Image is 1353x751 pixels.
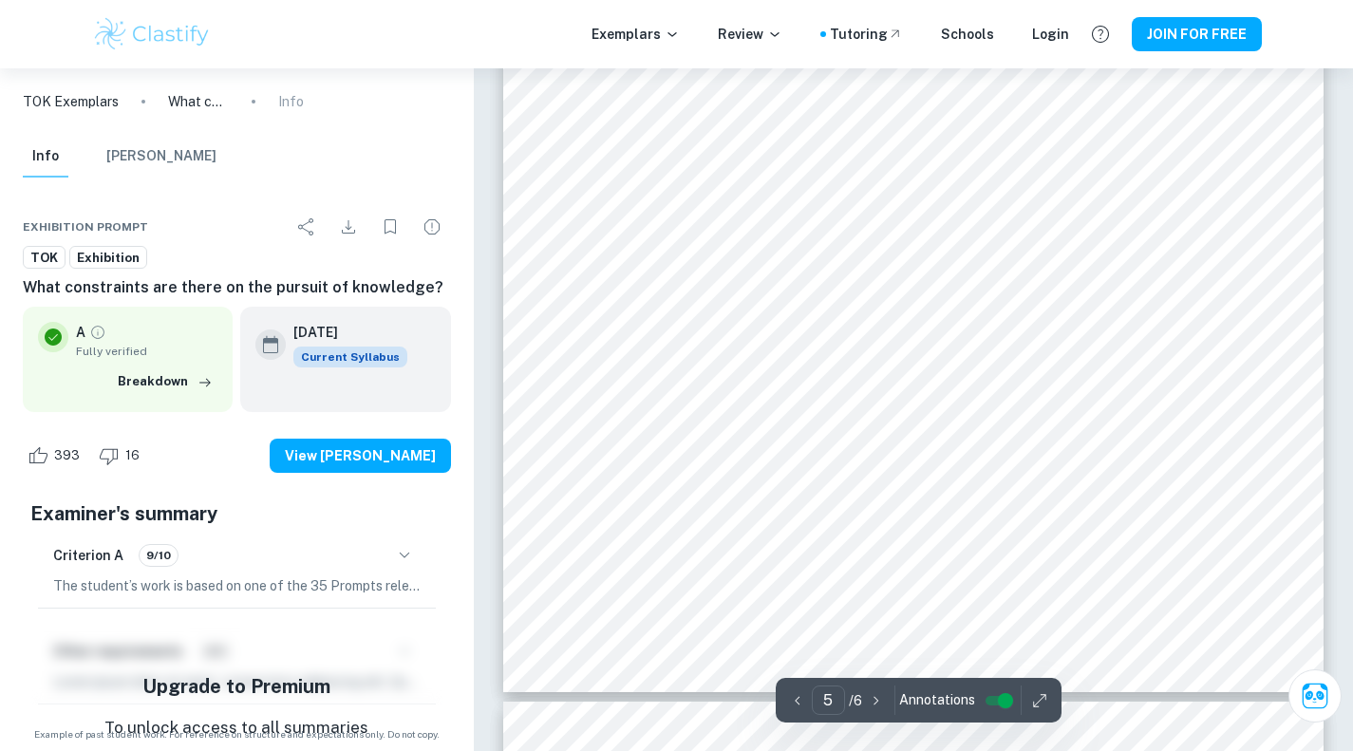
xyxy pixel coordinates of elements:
a: Tutoring [830,24,903,45]
span: Fully verified [76,343,217,360]
a: Grade fully verified [89,324,106,341]
span: 9/10 [140,547,178,564]
div: This exemplar is based on the current syllabus. Feel free to refer to it for inspiration/ideas wh... [293,347,407,367]
h6: Criterion A [53,545,123,566]
p: What constraints are there on the pursuit of knowledge? [168,91,229,112]
h5: Upgrade to Premium [142,672,330,701]
p: A [76,322,85,343]
p: Review [718,24,782,45]
p: Info [278,91,304,112]
div: Dislike [94,441,150,471]
button: Info [23,136,68,178]
span: 393 [44,446,90,465]
a: Exhibition [69,246,147,270]
div: Report issue [413,208,451,246]
h6: What constraints are there on the pursuit of knowledge? [23,276,451,299]
p: To unlock access to all summaries [104,716,368,741]
span: Exhibition [70,249,146,268]
button: Ask Clai [1288,669,1342,723]
div: Share [288,208,326,246]
div: Like [23,441,90,471]
a: Schools [941,24,994,45]
div: Download [329,208,367,246]
a: TOK [23,246,66,270]
p: The student’s work is based on one of the 35 Prompts released by the IBO for the examination sess... [53,575,421,596]
span: Annotations [899,690,975,710]
a: Login [1032,24,1069,45]
button: Help and Feedback [1084,18,1117,50]
span: TOK [24,249,65,268]
span: Exhibition Prompt [23,218,148,235]
div: Bookmark [371,208,409,246]
p: Exemplars [592,24,680,45]
h6: [DATE] [293,322,392,343]
button: [PERSON_NAME] [106,136,216,178]
p: / 6 [849,690,862,711]
button: JOIN FOR FREE [1132,17,1262,51]
span: Current Syllabus [293,347,407,367]
a: TOK Exemplars [23,91,119,112]
h5: Examiner's summary [30,499,443,528]
span: 16 [115,446,150,465]
button: Breakdown [113,367,217,396]
span: Example of past student work. For reference on structure and expectations only. Do not copy. [23,727,451,742]
img: Clastify logo [92,15,213,53]
button: View [PERSON_NAME] [270,439,451,473]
